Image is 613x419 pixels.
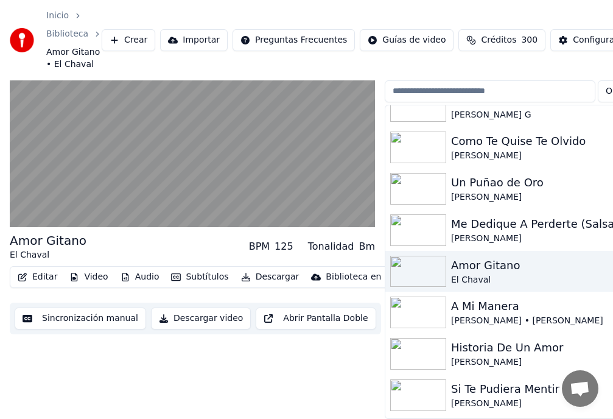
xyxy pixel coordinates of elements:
button: Crear [102,29,155,51]
div: Bm [359,239,375,254]
button: Subtítulos [166,269,233,286]
a: Biblioteca [46,28,88,40]
button: Editar [13,269,62,286]
span: Amor Gitano • El Chaval [46,46,102,71]
div: Amor Gitano [10,232,86,249]
button: Guías de video [360,29,454,51]
button: Descargar [236,269,304,286]
div: Biblioteca en la nube [326,271,416,283]
img: youka [10,28,34,52]
button: Abrir Pantalla Doble [256,308,376,329]
span: 300 [521,34,538,46]
button: Créditos300 [458,29,545,51]
button: Descargar video [151,308,251,329]
div: El Chaval [10,249,86,261]
button: Sincronización manual [15,308,146,329]
div: 125 [275,239,293,254]
div: Open chat [562,370,598,407]
a: Inicio [46,10,69,22]
div: Tonalidad [308,239,354,254]
span: Créditos [481,34,516,46]
button: Importar [160,29,228,51]
button: Preguntas Frecuentes [233,29,355,51]
button: Video [65,269,113,286]
div: BPM [249,239,270,254]
nav: breadcrumb [46,10,102,71]
button: Audio [116,269,164,286]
